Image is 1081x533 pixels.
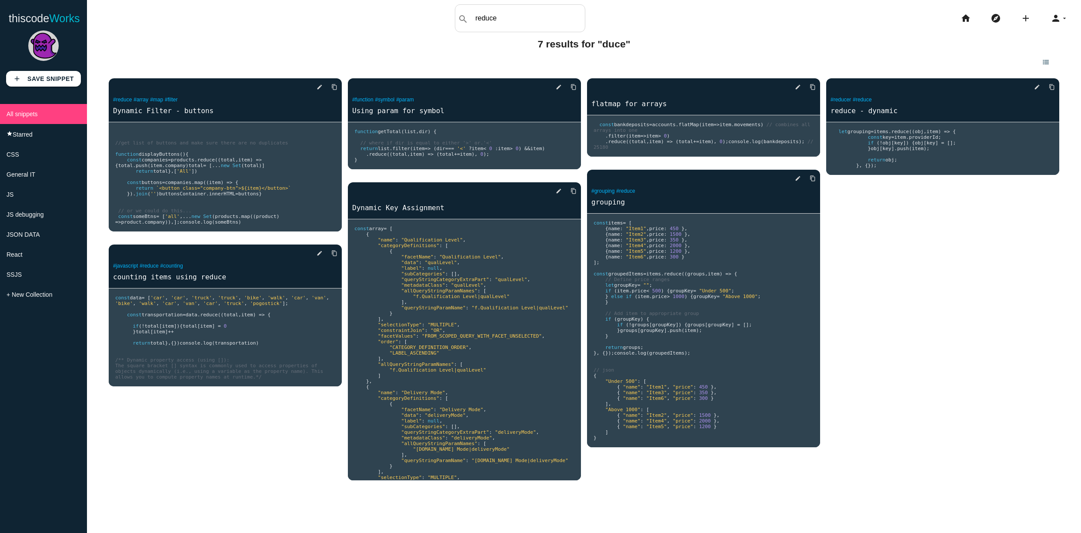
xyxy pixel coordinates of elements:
[556,183,562,199] i: edit
[215,157,220,163] span: ((
[720,139,723,144] span: 0
[165,180,192,185] span: companies
[810,171,816,186] i: content_copy
[142,157,168,163] span: companies
[396,97,414,103] a: #param
[749,139,752,144] span: .
[537,38,630,50] b: 7 results for "duce"
[938,129,941,134] span: )
[437,146,445,151] span: dir
[676,139,679,144] span: (
[241,214,250,219] span: map
[868,140,874,146] span: if
[180,214,191,219] span: ,...
[652,122,676,127] span: accounts
[853,97,871,103] a: #reduce
[1034,79,1040,95] i: edit
[810,79,816,95] i: content_copy
[310,245,323,261] a: edit
[259,163,264,168] span: )]
[115,140,288,146] span: //get list of buttons and make sure there are no duplicates
[238,157,250,163] span: item
[587,197,820,207] a: grouping
[317,79,323,95] i: edit
[891,140,894,146] span: [
[847,129,871,134] span: grouping
[641,133,646,139] span: =>
[165,214,180,219] span: 'all'
[7,191,13,198] span: JS
[953,129,956,134] span: {
[256,157,261,163] span: =>
[516,146,519,151] span: 0
[189,163,204,168] span: total
[165,163,186,168] span: company
[186,163,189,168] span: )
[9,4,80,32] a: thiscodeWorks
[961,4,971,32] i: home
[868,146,871,151] span: }
[427,129,430,134] span: )
[924,140,927,146] span: [
[259,191,262,197] span: }
[564,183,577,199] a: Copy to Clipboard
[203,214,212,219] span: Set
[699,122,702,127] span: (
[788,79,801,95] a: edit
[191,168,197,174] span: ])
[556,79,562,95] i: edit
[144,219,165,225] span: company
[115,151,139,157] span: function
[191,180,194,185] span: .
[244,163,259,168] span: total
[439,151,454,157] span: total
[1061,4,1068,32] i: arrow_drop_down
[714,122,719,127] span: =>
[489,146,492,151] span: 0
[241,163,244,168] span: (
[883,140,891,146] span: obj
[614,122,649,127] span: bankdeposits
[472,146,484,151] span: item
[880,146,883,151] span: [
[162,214,165,219] span: [
[799,139,804,144] span: );
[7,171,35,178] span: General IT
[856,163,862,168] span: },
[171,157,194,163] span: products
[941,140,944,146] span: =
[109,272,342,282] a: counting items using reduce
[549,79,562,95] a: edit
[803,79,816,95] a: Copy to Clipboard
[354,129,378,134] span: function
[1049,79,1055,95] i: content_copy
[883,146,891,151] span: key
[142,180,162,185] span: buttons
[162,180,165,185] span: =
[369,151,387,157] span: reduce
[871,146,880,151] span: obj
[153,168,168,174] span: total
[764,139,799,144] span: bankdeposits
[387,151,392,157] span: ((
[118,214,133,219] span: const
[109,106,342,116] a: Dynamic Filter - buttons
[168,157,171,163] span: =
[1051,4,1061,32] i: person
[460,151,472,157] span: item
[250,157,253,163] span: )
[136,191,147,197] span: join
[133,163,136,168] span: .
[165,97,177,103] a: #filter
[7,271,22,278] span: SSJS
[649,122,652,127] span: =
[646,133,658,139] span: item
[455,5,471,32] button: search
[629,133,641,139] span: item
[752,139,761,144] span: log
[360,140,492,146] span: // where if dir is equal to either '>' or.'<'
[702,122,714,127] span: item
[133,97,148,103] a: #array
[838,129,847,134] span: let
[7,231,40,238] span: JSON DATA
